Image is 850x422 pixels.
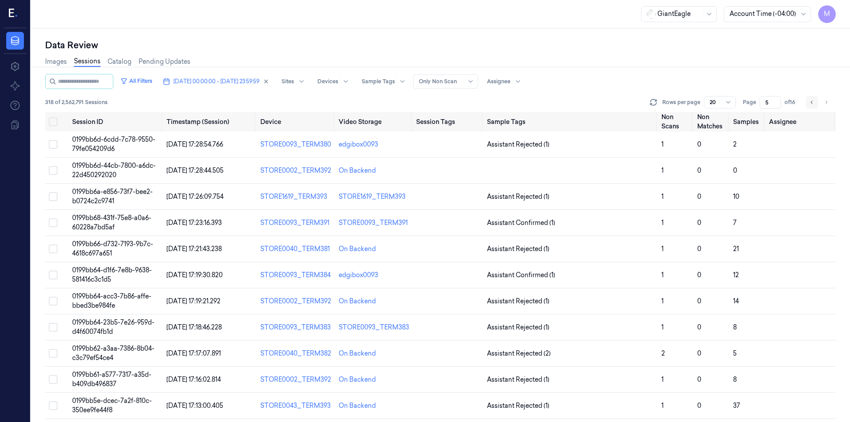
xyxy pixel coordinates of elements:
a: Sessions [74,57,100,67]
div: On Backend [339,244,376,254]
span: 5 [733,349,737,357]
span: 1 [661,166,664,174]
button: Select row [49,166,58,175]
div: On Backend [339,349,376,358]
th: Assignee [765,112,836,132]
th: Video Storage [335,112,413,132]
button: Select row [49,375,58,384]
button: All Filters [117,74,156,88]
span: [DATE] 17:13:00.405 [166,402,223,410]
span: 7 [733,219,737,227]
span: 0199bb6d-44cb-7800-a6dc-22d450292020 [72,162,156,179]
span: 0199bb64-d1f6-7e8b-9638-581416c3c1d5 [72,266,152,283]
th: Timestamp (Session) [163,112,257,132]
span: 8 [733,376,737,383]
div: STORE0002_TERM392 [260,375,332,384]
th: Device [257,112,335,132]
button: Select all [49,117,58,126]
span: 0199bb66-d732-7193-9b7c-4618c697a651 [72,240,153,257]
div: STORE0093_TERM384 [260,271,332,280]
span: 0199bb64-23b5-7e26-959d-d4f60074fb1d [72,318,155,336]
span: [DATE] 17:28:54.766 [166,140,223,148]
span: 318 of 2,562,791 Sessions [45,98,108,106]
button: Select row [49,297,58,306]
span: 1 [661,376,664,383]
button: Go to next page [820,96,832,108]
button: [DATE] 00:00:00 - [DATE] 23:59:59 [159,74,273,89]
span: 0 [697,376,701,383]
span: 0199bb61-a577-7317-a35d-b409db496837 [72,371,151,388]
th: Non Scans [658,112,693,132]
span: 0199bb6d-6cdd-7c78-9550-79fe054209d6 [72,136,155,153]
div: edgibox0093 [339,140,378,149]
span: 1 [661,402,664,410]
span: 8 [733,323,737,331]
span: 12 [733,271,739,279]
span: 1 [661,140,664,148]
a: Pending Updates [139,57,190,66]
span: Assistant Rejected (1) [487,192,549,201]
div: STORE0043_TERM393 [260,401,332,410]
div: On Backend [339,166,376,175]
div: STORE0040_TERM382 [260,349,332,358]
span: 14 [733,297,739,305]
span: 37 [733,402,740,410]
div: On Backend [339,401,376,410]
a: Catalog [108,57,131,66]
div: STORE0093_TERM383 [260,323,332,332]
span: Assistant Rejected (1) [487,375,549,384]
span: 1 [661,245,664,253]
button: Select row [49,349,58,358]
span: 1 [661,271,664,279]
span: M [818,5,836,23]
button: Select row [49,271,58,279]
button: Select row [49,323,58,332]
span: Assistant Confirmed (1) [487,271,555,280]
button: Select row [49,192,58,201]
span: 0 [697,297,701,305]
div: STORE0002_TERM392 [260,166,332,175]
span: 0 [733,166,737,174]
span: 0 [697,323,701,331]
span: 10 [733,193,739,201]
div: STORE1619_TERM393 [339,192,406,201]
span: 0 [697,402,701,410]
span: Assistant Rejected (1) [487,323,549,332]
span: 1 [661,323,664,331]
div: STORE0093_TERM391 [339,218,408,228]
div: STORE0093_TERM380 [260,140,332,149]
span: [DATE] 17:21:43.238 [166,245,222,253]
span: [DATE] 17:23:16.393 [166,219,222,227]
span: [DATE] 17:16:02.814 [166,376,221,383]
div: On Backend [339,297,376,306]
span: 0 [697,219,701,227]
div: On Backend [339,375,376,384]
button: Select row [49,244,58,253]
span: Assistant Rejected (1) [487,244,549,254]
div: STORE0093_TERM383 [339,323,409,332]
span: [DATE] 17:19:21.292 [166,297,220,305]
span: 0 [697,193,701,201]
span: 1 [661,193,664,201]
span: [DATE] 17:26:09.754 [166,193,224,201]
span: [DATE] 17:28:44.505 [166,166,224,174]
span: Assistant Confirmed (1) [487,218,555,228]
th: Non Matches [694,112,730,132]
span: Assistant Rejected (2) [487,349,551,358]
div: STORE1619_TERM393 [260,192,332,201]
span: 0199bb64-acc3-7b86-affe-bbed3be984fe [72,292,151,310]
span: 0 [697,349,701,357]
span: 0 [697,271,701,279]
span: 1 [661,297,664,305]
span: Assistant Rejected (1) [487,140,549,149]
div: Data Review [45,39,836,51]
span: [DATE] 17:19:30.820 [166,271,223,279]
p: Rows per page [662,98,700,106]
button: Select row [49,401,58,410]
span: Assistant Rejected (1) [487,401,549,410]
span: 0199bb62-a3aa-7386-8b04-c3c79ef54ce4 [72,345,155,362]
span: 2 [661,349,665,357]
div: STORE0040_TERM381 [260,244,332,254]
a: Images [45,57,67,66]
span: 1 [661,219,664,227]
